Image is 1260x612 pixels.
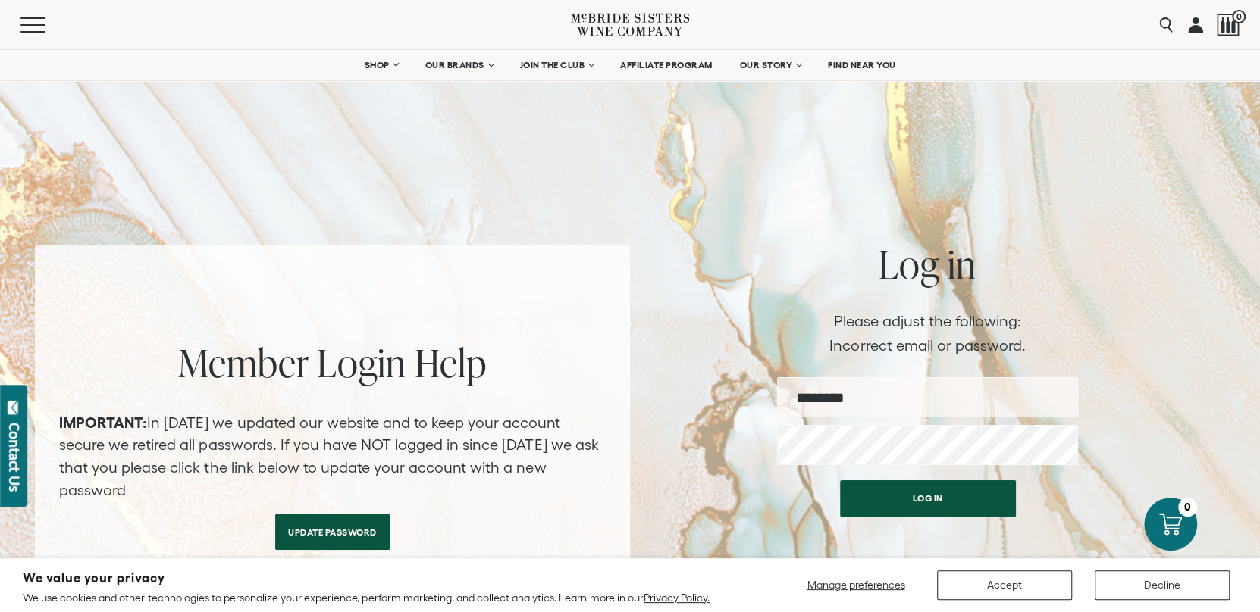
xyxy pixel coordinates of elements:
[7,423,22,492] div: Contact Us
[415,50,503,80] a: OUR BRANDS
[365,60,390,70] span: SHOP
[777,314,1078,329] h2: Please adjust the following:
[818,50,906,80] a: FIND NEAR YOU
[59,414,147,431] strong: IMPORTANT:
[59,412,606,501] p: In [DATE] we updated our website and to keep your account secure we retired all passwords. If you...
[59,344,606,382] h2: Member Login Help
[740,60,793,70] span: OUR STORY
[610,50,722,80] a: AFFILIATE PROGRAM
[20,17,75,33] button: Mobile Menu Trigger
[425,60,484,70] span: OUR BRANDS
[937,570,1072,600] button: Accept
[828,60,896,70] span: FIND NEAR YOU
[1232,10,1246,23] span: 0
[23,591,710,604] p: We use cookies and other technologies to personalize your experience, perform marketing, and coll...
[644,592,710,604] a: Privacy Policy.
[510,50,603,80] a: JOIN THE CLUB
[23,572,710,585] h2: We value your privacy
[777,245,1078,283] h2: Log in
[840,480,1016,517] button: Log in
[1095,570,1230,600] button: Decline
[355,50,408,80] a: SHOP
[275,514,390,550] a: Update Password
[777,336,1078,354] li: Incorrect email or password.
[1178,498,1197,517] div: 0
[798,570,914,600] button: Manage preferences
[807,579,904,591] span: Manage preferences
[520,60,585,70] span: JOIN THE CLUB
[730,50,811,80] a: OUR STORY
[620,60,713,70] span: AFFILIATE PROGRAM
